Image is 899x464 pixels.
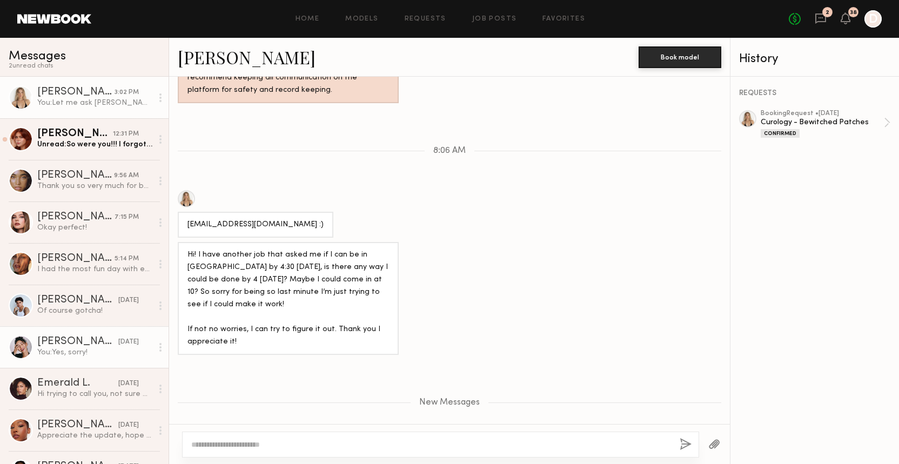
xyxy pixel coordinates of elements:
[739,53,890,65] div: History
[37,264,152,274] div: I had the most fun day with everyone! Thank you so much for having me. You guys are so amazing an...
[419,398,480,407] span: New Messages
[115,88,139,98] div: 3:02 PM
[37,347,152,358] div: You: Yes, sorry!
[761,110,884,117] div: booking Request • [DATE]
[37,87,115,98] div: [PERSON_NAME]
[639,52,721,61] a: Book model
[37,253,115,264] div: [PERSON_NAME]
[9,50,66,63] span: Messages
[37,98,152,108] div: You: Let me ask [PERSON_NAME] if she can come in from 11-5!
[37,431,152,441] div: Appreciate the update, hope to work with you on the next one!
[639,46,721,68] button: Book model
[118,379,139,389] div: [DATE]
[345,16,378,23] a: Models
[187,249,389,348] div: Hi! I have another job that asked me if I can be in [GEOGRAPHIC_DATA] by 4:30 [DATE], is there an...
[115,254,139,264] div: 5:14 PM
[405,16,446,23] a: Requests
[472,16,517,23] a: Job Posts
[37,170,114,181] div: [PERSON_NAME]
[37,337,118,347] div: [PERSON_NAME]
[37,223,152,233] div: Okay perfect!
[37,129,113,139] div: [PERSON_NAME]
[864,10,882,28] a: D
[118,337,139,347] div: [DATE]
[113,129,139,139] div: 12:31 PM
[37,306,152,316] div: Of course gotcha!
[118,420,139,431] div: [DATE]
[37,295,118,306] div: [PERSON_NAME]
[37,389,152,399] div: Hi trying to call you, not sure where the studio is
[37,212,115,223] div: [PERSON_NAME]
[542,16,585,23] a: Favorites
[815,12,827,26] a: 2
[37,378,118,389] div: Emerald L.
[433,146,466,156] span: 8:06 AM
[115,212,139,223] div: 7:15 PM
[37,420,118,431] div: [PERSON_NAME]
[761,117,884,127] div: Curology - Bewitched Patches
[187,219,324,231] div: [EMAIL_ADDRESS][DOMAIN_NAME] :)
[37,181,152,191] div: Thank you so very much for being understanding! I’m sorry I didn’t have the address!
[761,129,800,138] div: Confirmed
[850,10,857,16] div: 38
[37,139,152,150] div: Unread: So were you!!! I forgot the add the manicure to the expenses, is there a way to reimburse...
[178,45,316,69] a: [PERSON_NAME]
[114,171,139,181] div: 9:56 AM
[296,16,320,23] a: Home
[118,295,139,306] div: [DATE]
[761,110,890,138] a: bookingRequest •[DATE]Curology - Bewitched PatchesConfirmed
[826,10,829,16] div: 2
[739,90,890,97] div: REQUESTS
